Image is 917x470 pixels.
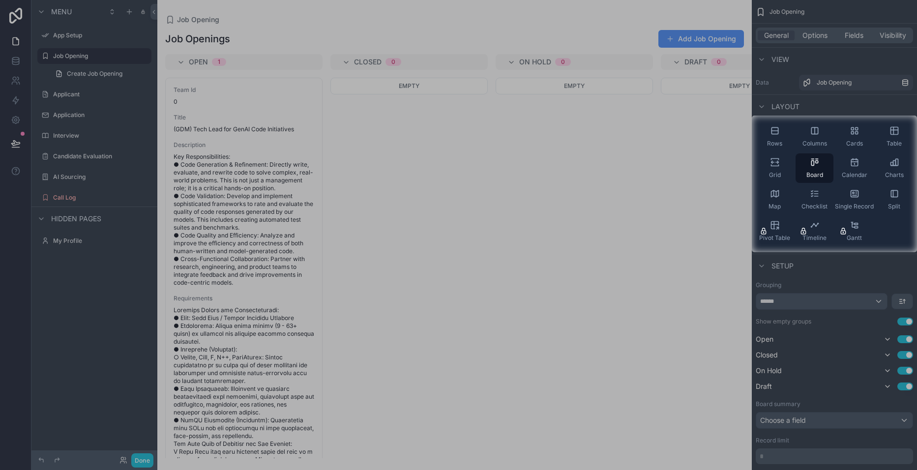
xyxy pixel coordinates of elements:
[769,203,781,210] span: Map
[756,216,794,246] button: Pivot Table
[835,153,873,183] button: Calendar
[759,234,790,242] span: Pivot Table
[875,153,913,183] button: Charts
[756,153,794,183] button: Grid
[835,122,873,151] button: Cards
[801,203,828,210] span: Checklist
[796,185,833,214] button: Checklist
[802,140,827,147] span: Columns
[769,171,781,179] span: Grid
[802,234,827,242] span: Timeline
[835,216,873,246] button: Gantt
[796,153,833,183] button: Board
[767,140,782,147] span: Rows
[888,203,900,210] span: Split
[796,216,833,246] button: Timeline
[835,203,874,210] span: Single Record
[846,140,863,147] span: Cards
[756,122,794,151] button: Rows
[847,234,862,242] span: Gantt
[756,185,794,214] button: Map
[796,122,833,151] button: Columns
[887,140,902,147] span: Table
[835,185,873,214] button: Single Record
[842,171,867,179] span: Calendar
[585,146,752,222] iframe: Tooltip
[875,185,913,214] button: Split
[885,171,904,179] span: Charts
[875,122,913,151] button: Table
[806,171,823,179] span: Board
